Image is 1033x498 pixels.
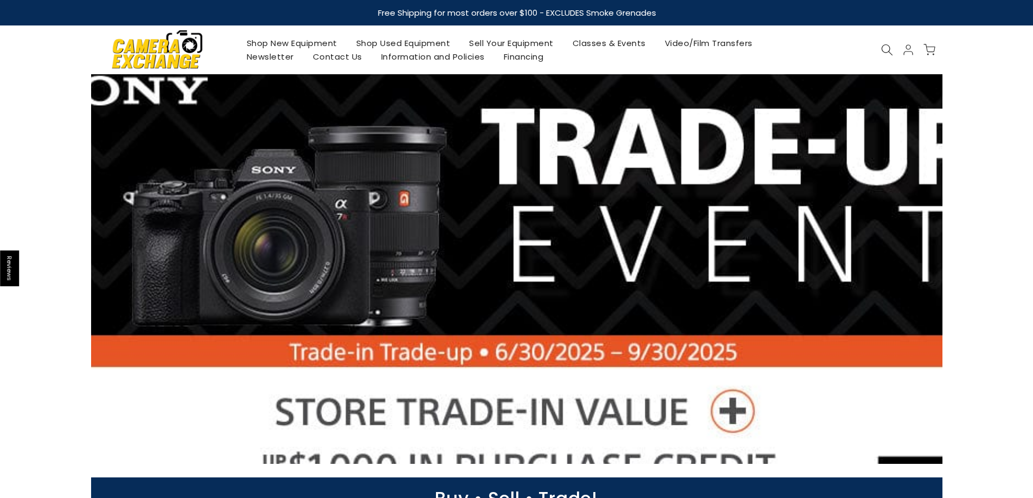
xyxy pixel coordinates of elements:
[303,50,371,63] a: Contact Us
[237,36,347,50] a: Shop New Equipment
[485,446,491,452] li: Page dot 1
[531,446,537,452] li: Page dot 5
[655,36,762,50] a: Video/Film Transfers
[347,36,460,50] a: Shop Used Equipment
[497,446,503,452] li: Page dot 2
[563,36,655,50] a: Classes & Events
[542,446,548,452] li: Page dot 6
[519,446,525,452] li: Page dot 4
[460,36,563,50] a: Sell Your Equipment
[377,7,656,18] strong: Free Shipping for most orders over $100 - EXCLUDES Smoke Grenades
[237,50,303,63] a: Newsletter
[494,50,553,63] a: Financing
[371,50,494,63] a: Information and Policies
[508,446,514,452] li: Page dot 3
